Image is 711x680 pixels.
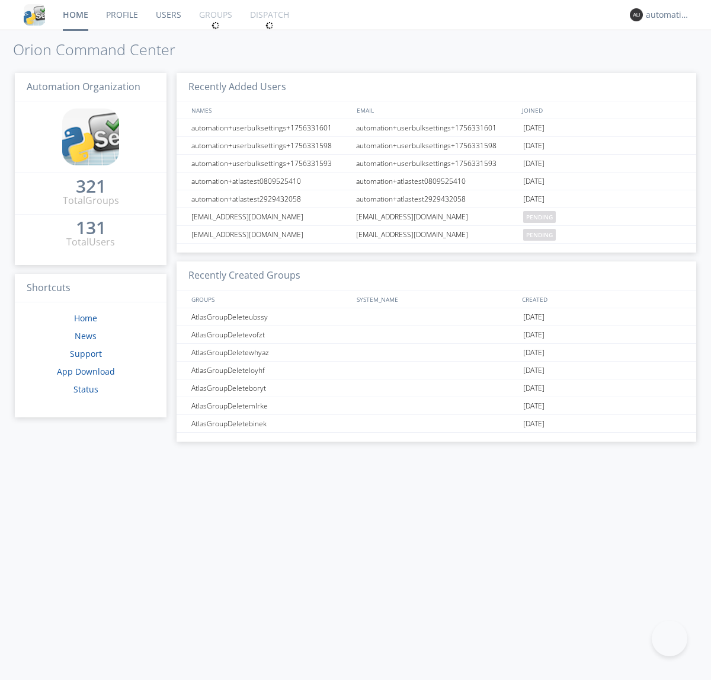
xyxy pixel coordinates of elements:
[523,229,556,241] span: pending
[523,211,556,223] span: pending
[188,290,351,308] div: GROUPS
[353,173,520,190] div: automation+atlastest0809525410
[27,80,140,93] span: Automation Organization
[265,21,274,30] img: spin.svg
[177,208,696,226] a: [EMAIL_ADDRESS][DOMAIN_NAME][EMAIL_ADDRESS][DOMAIN_NAME]pending
[57,366,115,377] a: App Download
[75,330,97,341] a: News
[523,379,545,397] span: [DATE]
[188,344,353,361] div: AtlasGroupDeletewhyaz
[76,180,106,194] a: 321
[523,308,545,326] span: [DATE]
[177,397,696,415] a: AtlasGroupDeletemlrke[DATE]
[24,4,45,25] img: cddb5a64eb264b2086981ab96f4c1ba7
[66,235,115,249] div: Total Users
[523,119,545,137] span: [DATE]
[630,8,643,21] img: 373638.png
[353,208,520,225] div: [EMAIL_ADDRESS][DOMAIN_NAME]
[188,308,353,325] div: AtlasGroupDeleteubssy
[177,344,696,362] a: AtlasGroupDeletewhyaz[DATE]
[188,415,353,432] div: AtlasGroupDeletebinek
[76,222,106,235] a: 131
[212,21,220,30] img: spin.svg
[177,190,696,208] a: automation+atlastest2929432058automation+atlastest2929432058[DATE]
[523,137,545,155] span: [DATE]
[188,137,353,154] div: automation+userbulksettings+1756331598
[188,379,353,397] div: AtlasGroupDeleteboryt
[188,362,353,379] div: AtlasGroupDeleteloyhf
[73,384,98,395] a: Status
[188,397,353,414] div: AtlasGroupDeletemlrke
[523,415,545,433] span: [DATE]
[76,180,106,192] div: 321
[70,348,102,359] a: Support
[15,274,166,303] h3: Shortcuts
[523,190,545,208] span: [DATE]
[177,173,696,190] a: automation+atlastest0809525410automation+atlastest0809525410[DATE]
[523,173,545,190] span: [DATE]
[353,119,520,136] div: automation+userbulksettings+1756331601
[177,155,696,173] a: automation+userbulksettings+1756331593automation+userbulksettings+1756331593[DATE]
[354,101,519,119] div: EMAIL
[177,119,696,137] a: automation+userbulksettings+1756331601automation+userbulksettings+1756331601[DATE]
[523,155,545,173] span: [DATE]
[353,226,520,243] div: [EMAIL_ADDRESS][DOMAIN_NAME]
[523,362,545,379] span: [DATE]
[62,108,119,165] img: cddb5a64eb264b2086981ab96f4c1ba7
[188,190,353,207] div: automation+atlastest2929432058
[188,208,353,225] div: [EMAIL_ADDRESS][DOMAIN_NAME]
[177,308,696,326] a: AtlasGroupDeleteubssy[DATE]
[519,101,685,119] div: JOINED
[188,173,353,190] div: automation+atlastest0809525410
[652,621,687,656] iframe: Toggle Customer Support
[177,326,696,344] a: AtlasGroupDeletevofzt[DATE]
[523,344,545,362] span: [DATE]
[353,155,520,172] div: automation+userbulksettings+1756331593
[353,137,520,154] div: automation+userbulksettings+1756331598
[523,326,545,344] span: [DATE]
[177,226,696,244] a: [EMAIL_ADDRESS][DOMAIN_NAME][EMAIL_ADDRESS][DOMAIN_NAME]pending
[177,73,696,102] h3: Recently Added Users
[177,415,696,433] a: AtlasGroupDeletebinek[DATE]
[177,379,696,397] a: AtlasGroupDeleteboryt[DATE]
[76,222,106,234] div: 131
[63,194,119,207] div: Total Groups
[354,290,519,308] div: SYSTEM_NAME
[177,137,696,155] a: automation+userbulksettings+1756331598automation+userbulksettings+1756331598[DATE]
[188,155,353,172] div: automation+userbulksettings+1756331593
[519,290,685,308] div: CREATED
[353,190,520,207] div: automation+atlastest2929432058
[523,397,545,415] span: [DATE]
[177,261,696,290] h3: Recently Created Groups
[188,226,353,243] div: [EMAIL_ADDRESS][DOMAIN_NAME]
[646,9,690,21] div: automation+atlas0003
[188,101,351,119] div: NAMES
[177,362,696,379] a: AtlasGroupDeleteloyhf[DATE]
[188,119,353,136] div: automation+userbulksettings+1756331601
[188,326,353,343] div: AtlasGroupDeletevofzt
[74,312,97,324] a: Home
